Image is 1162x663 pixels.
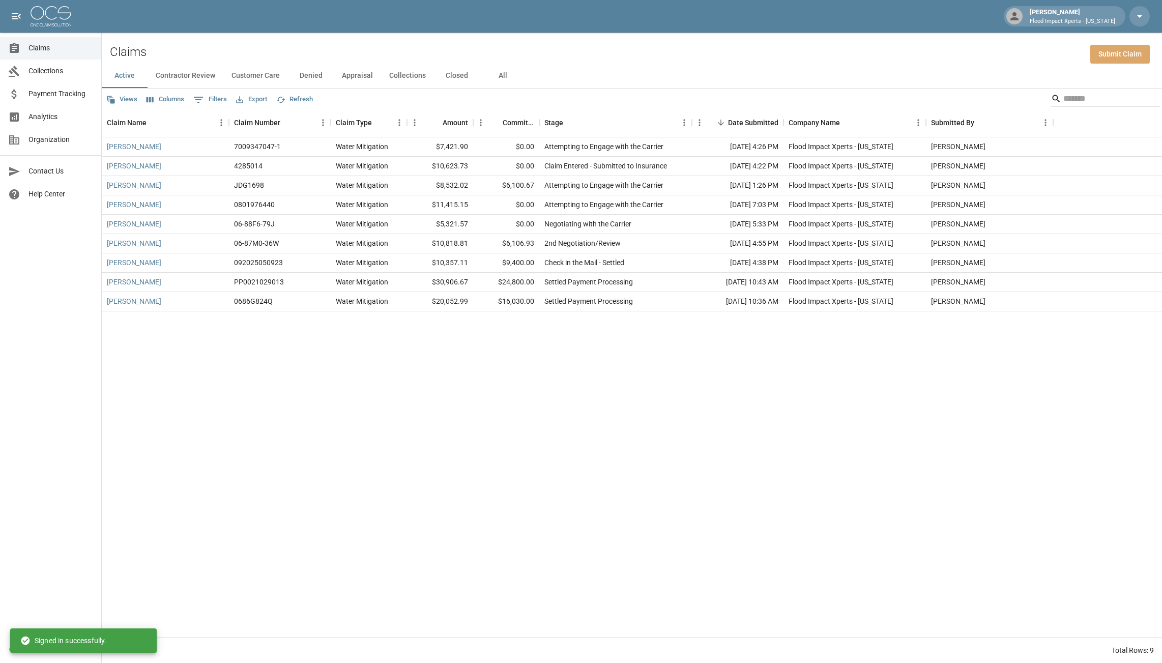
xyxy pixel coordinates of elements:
div: $10,357.11 [407,253,473,273]
div: [DATE] 4:38 PM [692,253,783,273]
div: $20,052.99 [407,292,473,311]
div: Water Mitigation [336,199,388,210]
div: Flood Impact Xperts - Colorado [789,257,893,268]
button: Active [102,64,148,88]
p: Flood Impact Xperts - [US_STATE] [1030,17,1115,26]
div: Thor Hungerford [931,238,985,248]
div: Flood Impact Xperts - Colorado [789,161,893,171]
div: Water Mitigation [336,257,388,268]
button: Refresh [274,92,315,107]
div: Date Submitted [692,108,783,137]
div: Water Mitigation [336,161,388,171]
div: [PERSON_NAME] [1026,7,1119,25]
div: [DATE] 10:36 AM [692,292,783,311]
div: Thor Hungerford [931,141,985,152]
div: Flood Impact Xperts - Colorado [789,238,893,248]
span: Payment Tracking [28,89,93,99]
a: [PERSON_NAME] [107,238,161,248]
button: Views [104,92,140,107]
button: Closed [434,64,480,88]
div: Submitted By [926,108,1053,137]
div: [DATE] 4:22 PM [692,157,783,176]
button: Customer Care [223,64,288,88]
div: Austin Leigh [931,277,985,287]
div: dynamic tabs [102,64,1162,88]
button: Appraisal [334,64,381,88]
div: $0.00 [473,157,539,176]
div: 0801976440 [234,199,275,210]
button: Show filters [191,92,229,108]
div: JDG1698 [234,180,264,190]
button: Denied [288,64,334,88]
div: Claim Type [331,108,407,137]
div: Check in the Mail - Settled [544,257,624,268]
div: Flood Impact Xperts - Colorado [789,141,893,152]
a: [PERSON_NAME] [107,296,161,306]
div: 4285014 [234,161,263,171]
div: Attempting to Engage with the Carrier [544,180,663,190]
div: Water Mitigation [336,238,388,248]
button: Menu [473,115,488,130]
a: [PERSON_NAME] [107,161,161,171]
div: Attempting to Engage with the Carrier [544,199,663,210]
div: 2nd Negotiation/Review [544,238,621,248]
button: Export [234,92,270,107]
button: Sort [147,116,161,130]
button: Menu [315,115,331,130]
button: Menu [692,115,707,130]
div: $0.00 [473,195,539,215]
div: $5,321.57 [407,215,473,234]
div: Flood Impact Xperts - Colorado [789,219,893,229]
div: Water Mitigation [336,180,388,190]
div: Water Mitigation [336,141,388,152]
button: Menu [392,115,407,130]
button: Sort [840,116,854,130]
button: Menu [911,115,926,130]
button: Menu [677,115,692,130]
img: ocs-logo-white-transparent.png [31,6,71,26]
div: Submitted By [931,108,974,137]
div: [DATE] 1:26 PM [692,176,783,195]
div: Settled Payment Processing [544,277,633,287]
div: Flood Impact Xperts - Colorado [789,277,893,287]
a: [PERSON_NAME] [107,219,161,229]
div: Thor Hungerford [931,199,985,210]
div: $10,623.73 [407,157,473,176]
div: [DATE] 4:55 PM [692,234,783,253]
span: Claims [28,43,93,53]
div: PP0021029013 [234,277,284,287]
span: Contact Us [28,166,93,177]
div: Water Mitigation [336,277,388,287]
a: [PERSON_NAME] [107,257,161,268]
div: 06-88F6-79J [234,219,275,229]
div: Thor Hungerford [931,257,985,268]
button: Sort [428,116,443,130]
div: Claim Name [102,108,229,137]
button: open drawer [6,6,26,26]
div: Amount [407,108,473,137]
div: Claim Number [229,108,331,137]
div: $6,106.93 [473,234,539,253]
button: Sort [372,116,386,130]
a: [PERSON_NAME] [107,199,161,210]
div: Total Rows: 9 [1112,645,1154,655]
div: Committed Amount [473,108,539,137]
button: Sort [488,116,503,130]
a: Submit Claim [1090,45,1150,64]
div: $8,532.02 [407,176,473,195]
div: Claim Type [336,108,372,137]
div: [DATE] 10:43 AM [692,273,783,292]
a: [PERSON_NAME] [107,141,161,152]
div: Settled Payment Processing [544,296,633,306]
div: [DATE] 7:03 PM [692,195,783,215]
div: Thor Hungerford [931,219,985,229]
div: $24,800.00 [473,273,539,292]
div: Thor Hungerford [931,161,985,171]
button: Sort [714,116,728,130]
div: © 2025 One Claim Solution [9,644,92,654]
button: Contractor Review [148,64,223,88]
div: Company Name [789,108,840,137]
div: Water Mitigation [336,296,388,306]
div: Flood Impact Xperts - Colorado [789,296,893,306]
div: Claim Entered - Submitted to Insurance [544,161,667,171]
